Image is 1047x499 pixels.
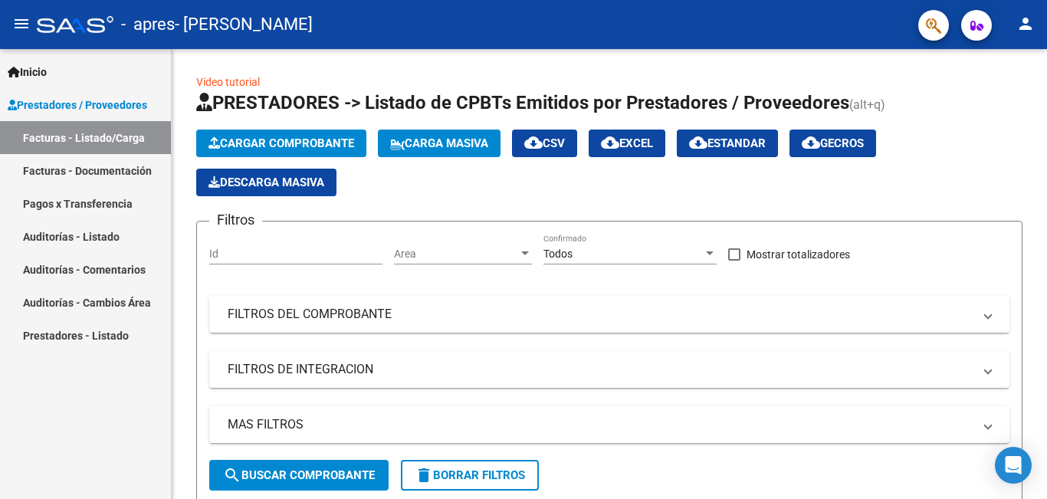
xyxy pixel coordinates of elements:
span: Area [394,248,518,261]
span: CSV [524,136,565,150]
mat-icon: cloud_download [802,133,820,152]
button: Cargar Comprobante [196,130,366,157]
span: Prestadores / Proveedores [8,97,147,113]
mat-icon: menu [12,15,31,33]
span: PRESTADORES -> Listado de CPBTs Emitidos por Prestadores / Proveedores [196,92,849,113]
mat-panel-title: MAS FILTROS [228,416,973,433]
button: EXCEL [589,130,665,157]
button: CSV [512,130,577,157]
button: Borrar Filtros [401,460,539,491]
button: Carga Masiva [378,130,501,157]
span: Borrar Filtros [415,468,525,482]
mat-expansion-panel-header: FILTROS DEL COMPROBANTE [209,296,1009,333]
span: - [PERSON_NAME] [175,8,313,41]
span: Inicio [8,64,47,80]
mat-panel-title: FILTROS DE INTEGRACION [228,361,973,378]
span: Todos [543,248,573,260]
span: Descarga Masiva [208,176,324,189]
span: Cargar Comprobante [208,136,354,150]
span: Carga Masiva [390,136,488,150]
mat-icon: cloud_download [689,133,707,152]
span: (alt+q) [849,97,885,112]
mat-panel-title: FILTROS DEL COMPROBANTE [228,306,973,323]
span: EXCEL [601,136,653,150]
mat-expansion-panel-header: MAS FILTROS [209,406,1009,443]
span: - apres [121,8,175,41]
button: Gecros [789,130,876,157]
mat-icon: cloud_download [601,133,619,152]
span: Estandar [689,136,766,150]
span: Buscar Comprobante [223,468,375,482]
button: Buscar Comprobante [209,460,389,491]
button: Descarga Masiva [196,169,336,196]
a: Video tutorial [196,76,260,88]
button: Estandar [677,130,778,157]
mat-icon: delete [415,466,433,484]
mat-icon: search [223,466,241,484]
h3: Filtros [209,209,262,231]
mat-icon: cloud_download [524,133,543,152]
mat-expansion-panel-header: FILTROS DE INTEGRACION [209,351,1009,388]
div: Open Intercom Messenger [995,447,1032,484]
mat-icon: person [1016,15,1035,33]
app-download-masive: Descarga masiva de comprobantes (adjuntos) [196,169,336,196]
span: Gecros [802,136,864,150]
span: Mostrar totalizadores [747,245,850,264]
